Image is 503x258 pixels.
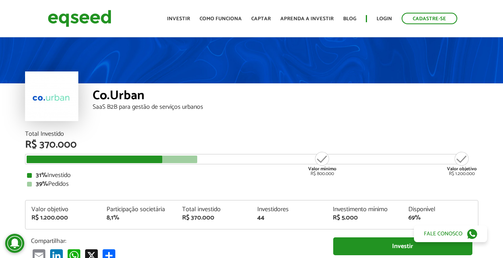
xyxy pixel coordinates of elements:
div: Investimento mínimo [333,206,396,213]
a: Captar [251,16,271,21]
div: Total Investido [25,131,478,137]
a: Login [377,16,392,21]
div: R$ 800.000 [307,151,337,176]
div: R$ 5.000 [333,215,396,221]
div: Valor objetivo [31,206,95,213]
div: Total investido [182,206,246,213]
div: 44 [257,215,321,221]
a: Aprenda a investir [280,16,334,21]
a: Como funciona [200,16,242,21]
div: Investido [27,172,476,179]
div: 8,1% [107,215,170,221]
div: R$ 1.200.000 [447,151,477,176]
img: EqSeed [48,8,111,29]
div: Participação societária [107,206,170,213]
a: Investir [167,16,190,21]
div: R$ 370.000 [182,215,246,221]
strong: 39% [36,179,48,189]
div: 69% [408,215,472,221]
strong: Valor mínimo [308,165,336,173]
div: Pedidos [27,181,476,187]
p: Compartilhar: [31,237,321,245]
div: Co.Urban [93,89,478,104]
strong: 31% [36,170,47,181]
div: SaaS B2B para gestão de serviços urbanos [93,104,478,110]
div: Investidores [257,206,321,213]
a: Blog [343,16,356,21]
strong: Valor objetivo [447,165,477,173]
a: Investir [333,237,472,255]
a: Cadastre-se [402,13,457,24]
div: R$ 1.200.000 [31,215,95,221]
a: Fale conosco [414,225,487,242]
div: Disponível [408,206,472,213]
div: R$ 370.000 [25,140,478,150]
